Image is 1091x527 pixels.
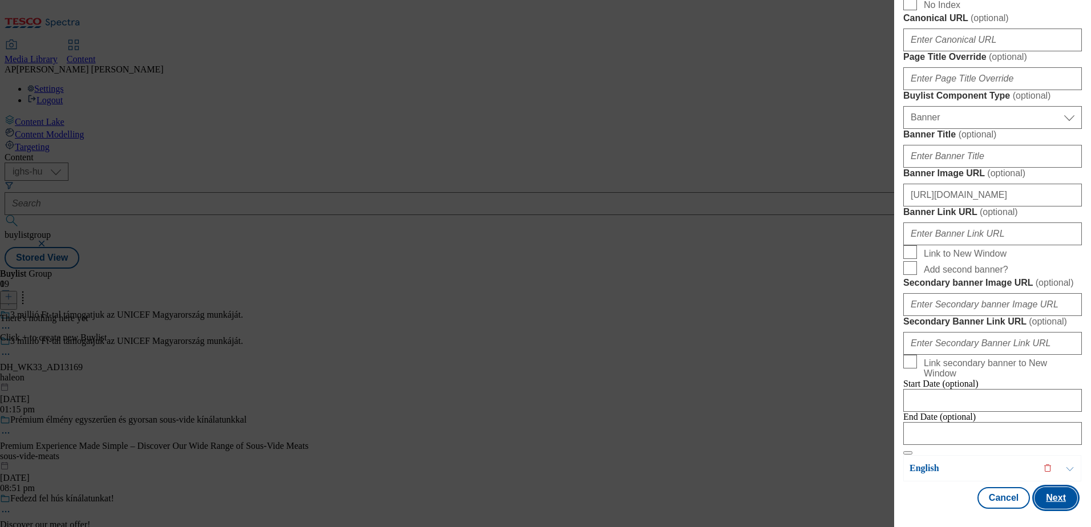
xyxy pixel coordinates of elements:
[977,487,1030,509] button: Cancel
[903,277,1082,289] label: Secondary banner Image URL
[903,316,1082,327] label: Secondary Banner Link URL
[903,67,1082,90] input: Enter Page Title Override
[903,168,1082,179] label: Banner Image URL
[1013,91,1051,100] span: ( optional )
[924,249,1007,259] span: Link to New Window
[903,332,1082,355] input: Enter Secondary Banner Link URL
[903,129,1082,140] label: Banner Title
[980,207,1018,217] span: ( optional )
[971,13,1009,23] span: ( optional )
[903,222,1082,245] input: Enter Banner Link URL
[1029,317,1067,326] span: ( optional )
[903,184,1082,206] input: Enter Banner Image URL
[987,168,1025,178] span: ( optional )
[959,129,997,139] span: ( optional )
[903,293,1082,316] input: Enter Secondary banner Image URL
[910,463,1029,474] p: English
[903,51,1082,63] label: Page Title Override
[903,29,1082,51] input: Enter Canonical URL
[903,13,1082,24] label: Canonical URL
[903,379,979,388] span: Start Date (optional)
[903,412,976,421] span: End Date (optional)
[989,52,1027,62] span: ( optional )
[903,422,1082,445] input: Enter Date
[1035,487,1077,509] button: Next
[903,389,1082,412] input: Enter Date
[924,265,1008,275] span: Add second banner?
[903,90,1082,102] label: Buylist Component Type
[903,145,1082,168] input: Enter Banner Title
[924,358,1077,379] span: Link secondary banner to New Window
[1036,278,1074,287] span: ( optional )
[903,206,1082,218] label: Banner Link URL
